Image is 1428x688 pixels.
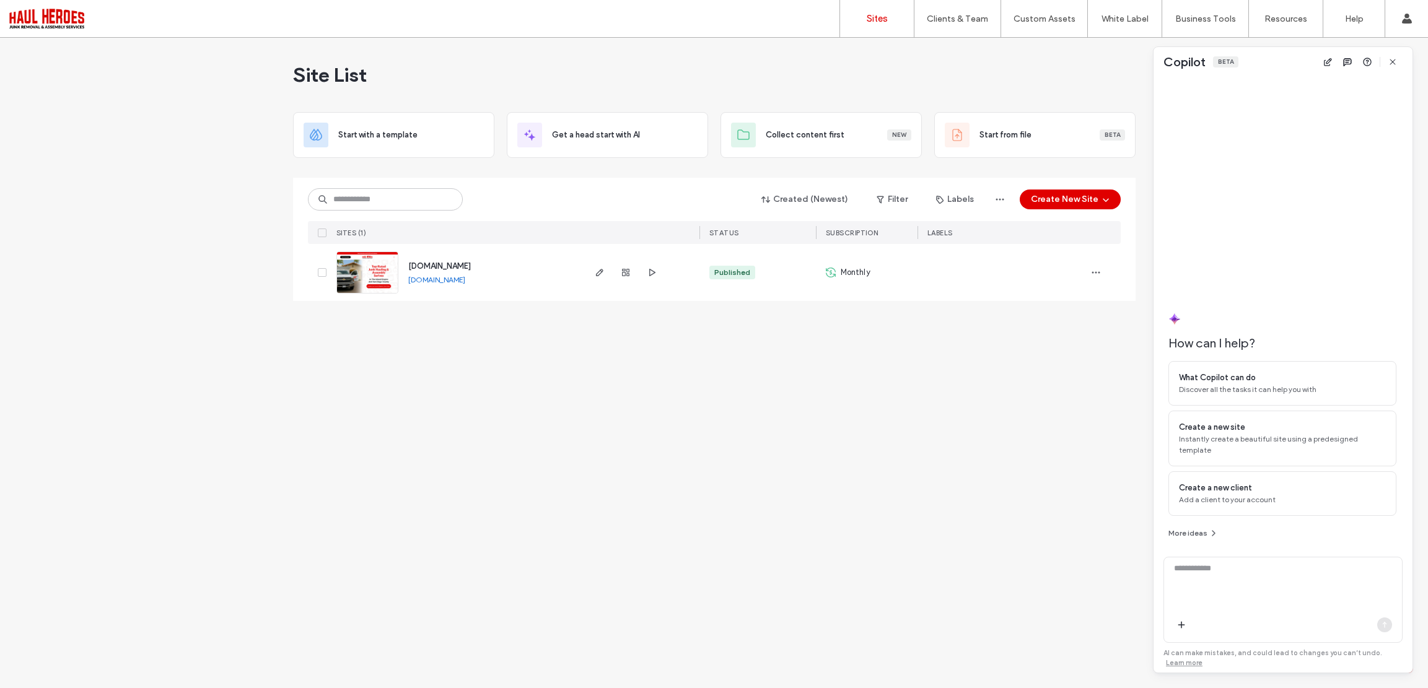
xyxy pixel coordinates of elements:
[1264,14,1307,24] label: Resources
[293,63,367,87] span: Site List
[1179,433,1386,456] span: Instantly create a beautiful site using a predesigned template
[934,112,1136,158] div: Start from fileBeta
[1100,129,1125,141] div: Beta
[293,112,494,158] div: Start with a template
[1179,494,1386,505] span: Add a client to your account
[1168,411,1396,466] div: Create a new siteInstantly create a beautiful site using a predesigned template
[925,189,985,209] button: Labels
[1179,482,1252,494] span: Create a new client
[408,261,471,271] a: [DOMAIN_NAME]
[766,129,844,141] span: Collect content first
[979,129,1032,141] span: Start from file
[552,129,640,141] span: Get a head start with AI
[1163,54,1206,70] span: Copilot
[1175,14,1236,24] label: Business Tools
[887,129,911,141] div: New
[1179,421,1245,433] span: Create a new site
[1345,14,1364,24] label: Help
[408,275,465,284] a: [DOMAIN_NAME]
[1179,384,1386,395] span: Discover all the tasks it can help you with
[1014,14,1075,24] label: Custom Assets
[864,189,920,209] button: Filter
[927,14,988,24] label: Clients & Team
[721,112,922,158] div: Collect content firstNew
[841,266,870,279] span: Monthly
[709,229,739,237] span: STATUS
[338,129,418,141] span: Start with a template
[1163,648,1382,667] span: AI can make mistakes, and could lead to changes you can’t undo.
[1166,658,1202,668] a: Learn more
[336,229,367,237] span: SITES (1)
[1020,189,1121,209] button: Create New Site
[1179,372,1256,384] span: What Copilot can do
[1168,335,1396,351] span: How can I help?
[1102,14,1149,24] label: White Label
[1168,361,1396,406] div: What Copilot can doDiscover all the tasks it can help you with
[714,267,750,278] div: Published
[1168,471,1396,516] div: Create a new clientAdd a client to your account
[1168,526,1219,541] button: More ideas
[826,229,878,237] span: SUBSCRIPTION
[751,189,859,209] button: Created (Newest)
[867,13,888,24] label: Sites
[507,112,708,158] div: Get a head start with AI
[1213,56,1238,67] div: Beta
[927,229,953,237] span: LABELS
